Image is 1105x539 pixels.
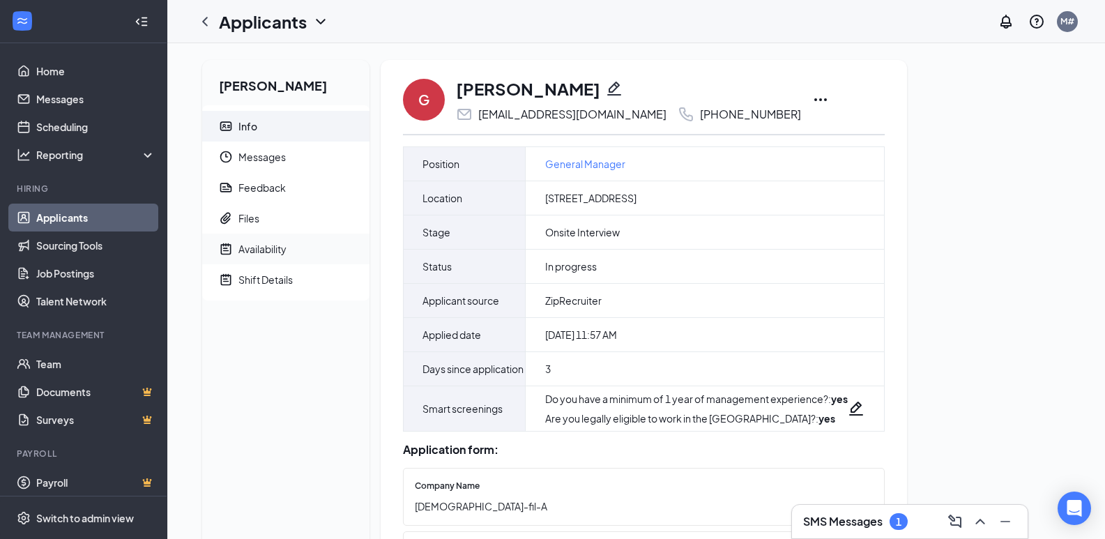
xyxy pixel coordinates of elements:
[478,107,666,121] div: [EMAIL_ADDRESS][DOMAIN_NAME]
[545,259,597,273] span: In progress
[415,499,859,514] span: [DEMOGRAPHIC_DATA]-fil-A
[422,190,462,206] span: Location
[415,480,480,493] span: Company Name
[969,510,991,533] button: ChevronUp
[17,448,153,460] div: Payroll
[997,513,1014,530] svg: Minimize
[36,406,155,434] a: SurveysCrown
[36,85,155,113] a: Messages
[606,80,623,97] svg: Pencil
[17,329,153,341] div: Team Management
[545,328,617,342] span: [DATE] 11:57 AM
[418,90,429,109] div: G
[17,148,31,162] svg: Analysis
[36,57,155,85] a: Home
[219,119,233,133] svg: ContactCard
[219,10,307,33] h1: Applicants
[238,211,259,225] div: Files
[219,273,233,287] svg: NoteActive
[994,510,1016,533] button: Minimize
[545,294,602,308] span: ZipRecruiter
[972,513,989,530] svg: ChevronUp
[896,516,901,528] div: 1
[944,510,966,533] button: ComposeMessage
[15,14,29,28] svg: WorkstreamLogo
[422,326,481,343] span: Applied date
[848,400,864,417] svg: Pencil
[135,15,148,29] svg: Collapse
[545,362,551,376] span: 3
[219,242,233,256] svg: NoteActive
[17,511,31,525] svg: Settings
[803,514,883,529] h3: SMS Messages
[238,142,358,172] span: Messages
[678,106,694,123] svg: Phone
[202,234,369,264] a: NoteActiveAvailability
[202,264,369,295] a: NoteActiveShift Details
[36,204,155,231] a: Applicants
[197,13,213,30] svg: ChevronLeft
[312,13,329,30] svg: ChevronDown
[238,181,286,195] div: Feedback
[202,172,369,203] a: ReportFeedback
[238,273,293,287] div: Shift Details
[545,156,625,172] a: General Manager
[17,183,153,195] div: Hiring
[202,203,369,234] a: PaperclipFiles
[812,91,829,108] svg: Ellipses
[36,378,155,406] a: DocumentsCrown
[1058,492,1091,525] div: Open Intercom Messenger
[947,513,963,530] svg: ComposeMessage
[219,211,233,225] svg: Paperclip
[545,225,620,239] span: Onsite Interview
[545,392,848,406] div: Do you have a minimum of 1 year of management experience? :
[831,393,848,405] strong: yes
[36,148,156,162] div: Reporting
[545,191,637,205] span: [STREET_ADDRESS]
[422,360,524,377] span: Days since application
[202,142,369,172] a: ClockMessages
[422,258,452,275] span: Status
[36,469,155,496] a: PayrollCrown
[545,411,848,425] div: Are you legally eligible to work in the [GEOGRAPHIC_DATA]? :
[456,106,473,123] svg: Email
[1028,13,1045,30] svg: QuestionInfo
[36,350,155,378] a: Team
[1060,15,1074,27] div: M#
[422,155,459,172] span: Position
[219,181,233,195] svg: Report
[818,412,835,425] strong: yes
[202,111,369,142] a: ContactCardInfo
[422,400,503,417] span: Smart screenings
[36,287,155,315] a: Talent Network
[238,119,257,133] div: Info
[422,292,499,309] span: Applicant source
[998,13,1014,30] svg: Notifications
[36,231,155,259] a: Sourcing Tools
[238,242,287,256] div: Availability
[456,77,600,100] h1: [PERSON_NAME]
[36,511,134,525] div: Switch to admin view
[36,113,155,141] a: Scheduling
[36,259,155,287] a: Job Postings
[700,107,801,121] div: [PHONE_NUMBER]
[202,60,369,105] h2: [PERSON_NAME]
[219,150,233,164] svg: Clock
[422,224,450,241] span: Stage
[403,443,885,457] div: Application form:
